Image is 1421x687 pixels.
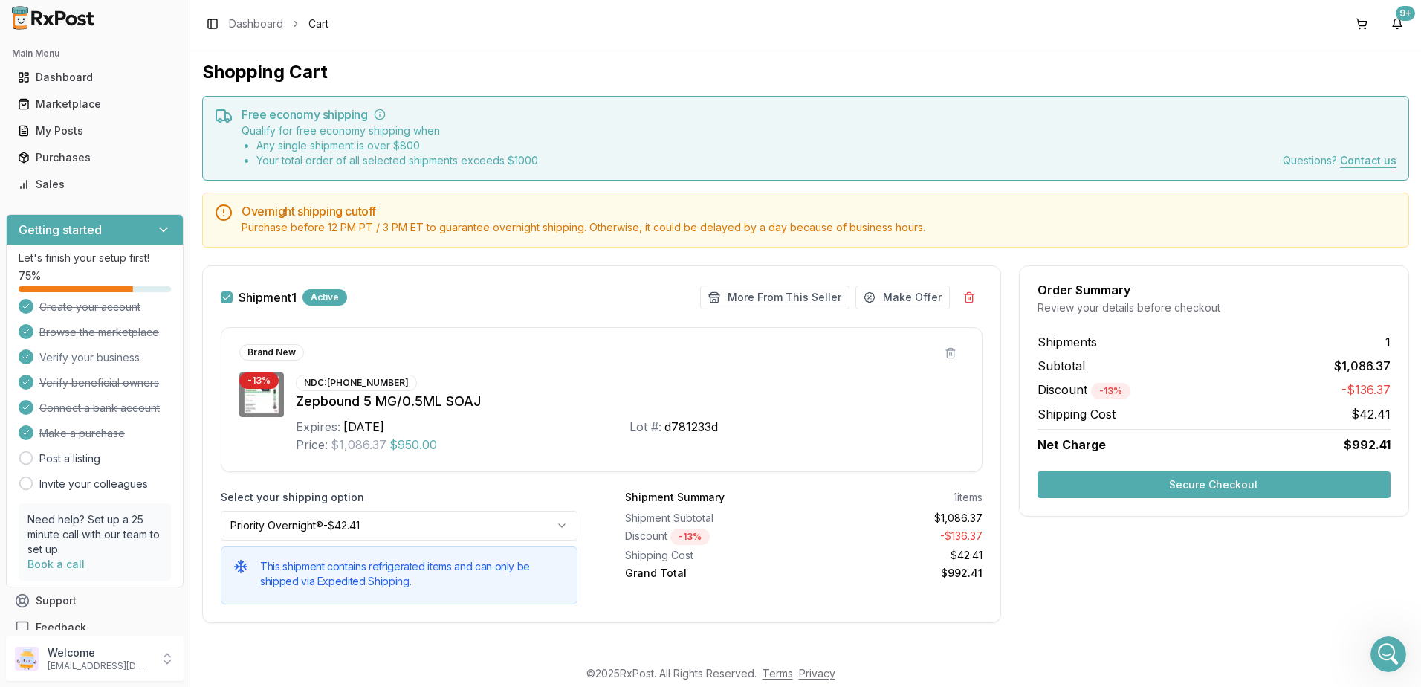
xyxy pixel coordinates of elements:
span: Create your account [39,300,140,315]
span: Cart [308,16,328,31]
a: Invite your colleagues [39,477,148,491]
img: User avatar [15,647,39,671]
div: $1,086.37 [809,511,982,526]
div: - $136.37 [809,529,982,545]
span: $1,086.37 [331,436,386,454]
div: Manuel says… [12,405,285,454]
div: yes its from a different pharmacy [24,115,198,130]
div: and trelegy cheapest i could get was $610 [12,454,244,500]
div: Expires: [296,418,340,436]
div: ok submit it? [195,62,285,94]
h1: Shopping Cart [202,60,1409,84]
img: Profile image for Manuel [42,8,66,32]
div: LUIS says… [12,62,285,106]
div: Close [261,6,288,33]
p: [EMAIL_ADDRESS][DOMAIN_NAME] [48,660,151,672]
div: LUIS says… [12,184,285,243]
div: For [MEDICAL_DATA] are you ok with $460.82 each? [12,405,244,452]
span: 75 % [19,268,41,283]
span: Shipment 1 [239,291,297,303]
span: $42.41 [1351,405,1391,423]
span: Make a purchase [39,426,125,441]
button: Support [6,587,184,614]
span: Net Charge [1038,437,1106,452]
div: Price: [296,436,328,454]
button: Home [233,6,261,34]
div: d781233d [664,418,718,436]
div: Grand Total [625,566,797,581]
a: Dashboard [229,16,283,31]
div: ok [249,361,285,393]
span: Shipments [1038,333,1097,351]
button: Feedback [6,614,184,641]
button: go back [10,6,38,34]
h2: Main Menu [12,48,178,59]
button: Upload attachment [71,487,82,499]
button: More From This Seller [700,286,849,309]
div: Purchase before 12 PM PT / 3 PM ET to guarantee overnight shipping. Otherwise, it could be delaye... [242,220,1396,235]
div: Zepbound 5 MG/0.5ML SOAJ [296,391,964,412]
div: 9+ [1396,6,1415,21]
div: ok [261,160,273,175]
div: Sales [18,177,172,192]
button: Emoji picker [23,487,35,499]
div: Shipment Subtotal [625,511,797,526]
span: -$136.37 [1341,381,1391,399]
span: $1,086.37 [1334,357,1391,375]
a: Purchases [12,144,178,171]
div: My Posts [18,123,172,138]
button: Secure Checkout [1038,471,1391,498]
div: Shipping Cost [625,548,797,563]
div: Manuel says… [12,454,285,512]
button: Sales [6,172,184,196]
span: Verify your business [39,350,140,365]
a: Post a listing [39,451,100,466]
span: 1 [1385,333,1391,351]
div: Order Summary [1038,284,1391,296]
img: RxPost Logo [6,6,101,30]
div: Discount [625,529,797,545]
div: Dashboard [18,70,172,85]
div: if you can't find the others, don't worry about it [54,184,285,231]
h5: Free economy shipping [242,109,1396,120]
a: Terms [763,667,793,680]
a: Sales [12,171,178,198]
span: Discount [1038,382,1130,397]
button: Scroll to bottom [136,421,161,446]
img: Zepbound 5 MG/0.5ML SOAJ [239,372,284,417]
p: Let's finish your setup first! [19,251,171,265]
div: yes its from a different pharmacy [12,106,210,139]
iframe: Intercom live chat [1370,636,1406,672]
h3: Getting started [19,221,102,239]
div: - 13 % [670,529,710,545]
button: Marketplace [6,92,184,116]
button: 9+ [1385,12,1409,36]
div: $992.41 [809,566,982,581]
div: LUIS says… [12,151,285,185]
span: Subtotal [1038,357,1085,375]
button: My Posts [6,119,184,143]
button: Gif picker [47,487,59,499]
div: - 13 % [239,372,279,389]
span: $992.41 [1344,436,1391,454]
button: Purchases [6,146,184,170]
div: Lot #: [629,418,661,436]
p: Welcome [48,645,151,660]
div: - 13 % [1091,383,1130,399]
div: Purchases [18,150,172,165]
span: Browse the marketplace [39,325,159,340]
div: Manuel says… [12,243,285,361]
div: Questions? [1283,153,1396,168]
div: Brand New [239,344,304,361]
button: Send a message… [255,481,279,505]
button: Dashboard [6,65,184,89]
div: Shipment Summary [625,490,725,505]
p: Need help? Set up a 25 minute call with our team to set up. [27,512,162,557]
div: Im just waiting on a couple responses [MEDICAL_DATA] might be a bit harder to find. [MEDICAL_DATA... [12,243,244,349]
a: Dashboard [12,64,178,91]
p: Active in the last 15m [72,19,178,33]
div: NDC: [PHONE_NUMBER] [296,375,417,391]
li: Any single shipment is over $ 800 [256,138,538,153]
span: Verify beneficial owners [39,375,159,390]
div: Qualify for free economy shipping when [242,123,538,168]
